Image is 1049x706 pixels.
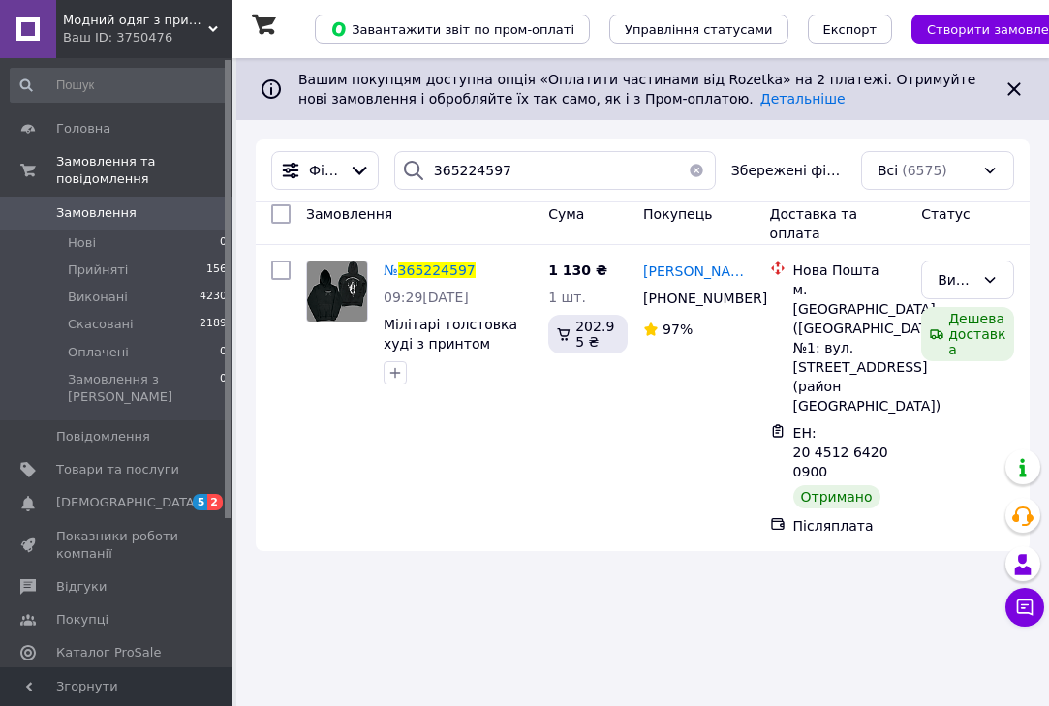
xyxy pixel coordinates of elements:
[306,261,368,322] a: Фото товару
[207,494,223,510] span: 2
[384,262,476,278] a: №365224597
[548,206,584,222] span: Cума
[307,261,367,322] img: Фото товару
[63,12,208,29] span: Модний одяг з принтом
[643,261,754,281] a: [PERSON_NAME]
[220,371,227,406] span: 0
[68,371,220,406] span: Замовлення з [PERSON_NAME]
[878,161,898,180] span: Всі
[193,494,208,510] span: 5
[823,22,878,37] span: Експорт
[793,280,907,415] div: м. [GEOGRAPHIC_DATA] ([GEOGRAPHIC_DATA].), №1: вул. [STREET_ADDRESS] (район [GEOGRAPHIC_DATA])
[609,15,788,44] button: Управління статусами
[220,234,227,252] span: 0
[384,317,529,429] a: Мілітарі толстовка худі з принтом [PERSON_NAME] допомагає сильним. [PERSON_NAME] adiuvat
[10,68,229,103] input: Пошук
[394,151,716,190] input: Пошук за номером замовлення, ПІБ покупця, номером телефону, Email, номером накладної
[548,262,607,278] span: 1 130 ₴
[760,91,846,107] a: Детальніше
[770,206,857,241] span: Доставка та оплата
[200,316,227,333] span: 2189
[56,578,107,596] span: Відгуки
[793,485,880,508] div: Отримано
[68,234,96,252] span: Нові
[398,262,476,278] span: 365224597
[306,206,392,222] span: Замовлення
[643,206,712,222] span: Покупець
[808,15,893,44] button: Експорт
[677,151,716,190] button: Очистить
[315,15,590,44] button: Завантажити звіт по пром-оплаті
[309,161,341,180] span: Фільтри
[220,344,227,361] span: 0
[330,20,574,38] span: Завантажити звіт по пром-оплаті
[663,322,693,337] span: 97%
[902,163,947,178] span: (6575)
[643,263,756,279] span: [PERSON_NAME]
[56,204,137,222] span: Замовлення
[56,461,179,478] span: Товари та послуги
[938,269,974,291] div: Виконано
[384,262,398,278] span: №
[56,494,200,511] span: [DEMOGRAPHIC_DATA]
[548,290,586,305] span: 1 шт.
[625,22,773,37] span: Управління статусами
[548,315,628,353] div: 202.95 ₴
[56,611,108,629] span: Покупці
[68,289,128,306] span: Виконані
[68,261,128,279] span: Прийняті
[1005,588,1044,627] button: Чат з покупцем
[200,289,227,306] span: 4230
[68,344,129,361] span: Оплачені
[56,528,179,563] span: Показники роботи компанії
[56,428,150,445] span: Повідомлення
[206,261,227,279] span: 156
[793,516,907,536] div: Післяплата
[639,285,742,312] div: [PHONE_NUMBER]
[921,307,1014,361] div: Дешева доставка
[298,72,975,107] span: Вашим покупцям доступна опція «Оплатити частинами від Rozetka» на 2 платежі. Отримуйте нові замов...
[63,29,232,46] div: Ваш ID: 3750476
[56,153,232,188] span: Замовлення та повідомлення
[56,120,110,138] span: Головна
[56,644,161,661] span: Каталог ProSale
[793,425,892,479] span: ЕН: 20 4512 6420 0900
[921,206,971,222] span: Статус
[68,316,134,333] span: Скасовані
[384,290,469,305] span: 09:29[DATE]
[793,261,907,280] div: Нова Пошта
[731,161,846,180] span: Збережені фільтри:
